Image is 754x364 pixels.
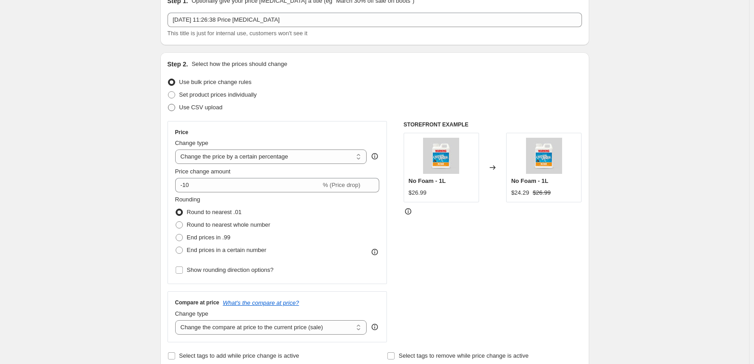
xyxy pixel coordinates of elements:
[175,129,188,136] h3: Price
[175,168,231,175] span: Price change amount
[187,266,274,273] span: Show rounding direction options?
[399,352,529,359] span: Select tags to remove while price change is active
[179,104,223,111] span: Use CSV upload
[179,352,299,359] span: Select tags to add while price change is active
[323,182,360,188] span: % (Price drop)
[175,196,200,203] span: Rounding
[423,138,459,174] img: No-Foam-1_80x.jpg
[370,322,379,331] div: help
[409,177,446,184] span: No Foam - 1L
[409,188,427,197] div: $26.99
[187,234,231,241] span: End prices in .99
[168,13,582,27] input: 30% off holiday sale
[191,60,287,69] p: Select how the prices should change
[526,138,562,174] img: No-Foam-1_80x.jpg
[533,188,551,197] strike: $26.99
[511,188,529,197] div: $24.29
[187,209,242,215] span: Round to nearest .01
[175,310,209,317] span: Change type
[175,299,219,306] h3: Compare at price
[404,121,582,128] h6: STOREFRONT EXAMPLE
[179,79,251,85] span: Use bulk price change rules
[175,140,209,146] span: Change type
[187,221,270,228] span: Round to nearest whole number
[175,178,321,192] input: -15
[179,91,257,98] span: Set product prices individually
[223,299,299,306] button: What's the compare at price?
[168,60,188,69] h2: Step 2.
[370,152,379,161] div: help
[511,177,548,184] span: No Foam - 1L
[168,30,307,37] span: This title is just for internal use, customers won't see it
[187,247,266,253] span: End prices in a certain number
